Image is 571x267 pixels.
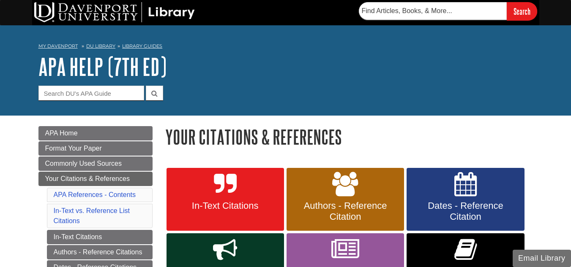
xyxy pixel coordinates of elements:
h1: Your Citations & References [165,126,533,148]
a: My Davenport [38,43,78,50]
a: Library Guides [122,43,162,49]
span: In-Text Citations [173,200,278,211]
input: Search DU's APA Guide [38,86,144,100]
input: Search [507,2,537,20]
a: Your Citations & References [38,172,153,186]
span: Your Citations & References [45,175,130,182]
a: Dates - Reference Citation [407,168,524,231]
a: In-Text vs. Reference List Citations [54,207,130,224]
span: Format Your Paper [45,145,102,152]
a: Format Your Paper [38,141,153,156]
a: Authors - Reference Citation [287,168,404,231]
a: APA References - Contents [54,191,136,198]
span: Commonly Used Sources [45,160,122,167]
a: Commonly Used Sources [38,156,153,171]
a: APA Home [38,126,153,140]
nav: breadcrumb [38,40,533,54]
button: Email Library [513,250,571,267]
a: DU Library [86,43,115,49]
span: APA Home [45,129,78,137]
span: Authors - Reference Citation [293,200,398,222]
input: Find Articles, Books, & More... [359,2,507,20]
a: APA Help (7th Ed) [38,54,167,80]
span: Dates - Reference Citation [413,200,518,222]
form: Searches DU Library's articles, books, and more [359,2,537,20]
a: In-Text Citations [167,168,284,231]
a: In-Text Citations [47,230,153,244]
a: Authors - Reference Citations [47,245,153,259]
img: DU Library [34,2,195,22]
